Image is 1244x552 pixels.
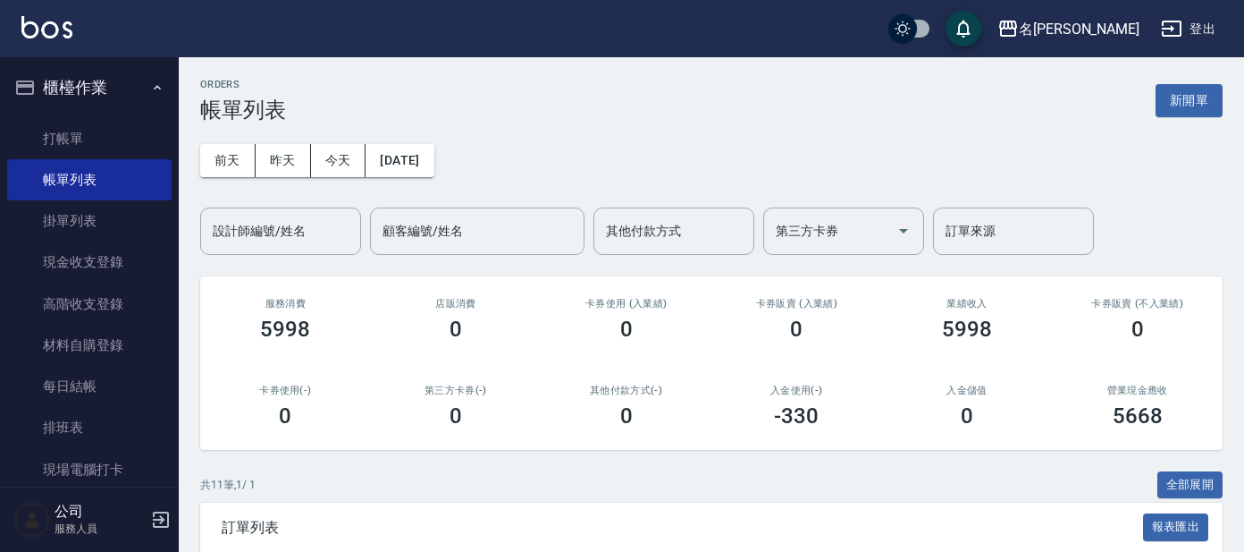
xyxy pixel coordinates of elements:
img: Person [14,502,50,538]
h3: 0 [450,403,462,429]
span: 訂單列表 [222,519,1143,537]
h2: 營業現金應收 [1073,385,1201,396]
a: 排班表 [7,407,172,448]
a: 現金收支登錄 [7,242,172,283]
a: 帳單列表 [7,159,172,200]
h3: 0 [620,403,633,429]
button: save [946,11,981,47]
h3: 0 [1131,317,1144,342]
h3: 服務消費 [222,298,349,310]
a: 打帳單 [7,118,172,159]
h3: -330 [774,403,819,429]
button: 名[PERSON_NAME] [990,11,1147,47]
button: 全部展開 [1157,471,1223,499]
h2: ORDERS [200,79,286,90]
a: 材料自購登錄 [7,325,172,366]
h3: 0 [790,317,803,342]
button: 前天 [200,144,256,177]
a: 掛單列表 [7,200,172,242]
h2: 第三方卡券(-) [392,385,520,396]
h3: 5668 [1113,403,1163,429]
button: 今天 [311,144,366,177]
img: Logo [21,16,72,38]
h2: 卡券販賣 (入業績) [733,298,861,310]
p: 共 11 筆, 1 / 1 [200,477,256,493]
a: 報表匯出 [1143,518,1209,535]
p: 服務人員 [55,521,146,537]
h3: 0 [450,317,462,342]
a: 新開單 [1156,91,1223,108]
button: 登出 [1154,13,1223,46]
div: 名[PERSON_NAME] [1019,18,1139,40]
a: 現場電腦打卡 [7,449,172,490]
h3: 0 [961,403,973,429]
h3: 0 [620,317,633,342]
h2: 卡券使用 (入業績) [562,298,690,310]
h2: 店販消費 [392,298,520,310]
h2: 業績收入 [904,298,1031,310]
button: [DATE] [366,144,433,177]
h3: 5998 [260,317,310,342]
button: 新開單 [1156,84,1223,117]
button: 報表匯出 [1143,514,1209,541]
h2: 入金儲值 [904,385,1031,396]
button: 昨天 [256,144,311,177]
h2: 入金使用(-) [733,385,861,396]
h2: 其他付款方式(-) [562,385,690,396]
h3: 5998 [942,317,992,342]
h3: 帳單列表 [200,98,286,123]
h3: 0 [279,403,291,429]
a: 高階收支登錄 [7,284,172,325]
button: 櫃檯作業 [7,64,172,111]
h2: 卡券使用(-) [222,385,349,396]
a: 每日結帳 [7,366,172,407]
h5: 公司 [55,503,146,521]
button: Open [889,217,918,245]
h2: 卡券販賣 (不入業績) [1073,298,1201,310]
